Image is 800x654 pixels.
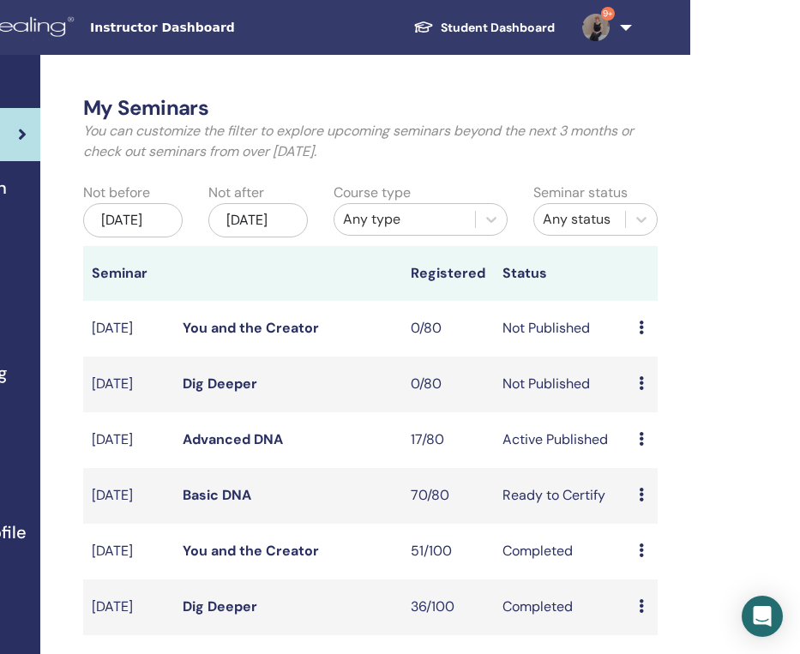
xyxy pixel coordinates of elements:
[334,183,411,203] label: Course type
[83,246,174,301] th: Seminar
[183,319,319,337] a: You and the Creator
[742,596,783,637] div: Open Intercom Messenger
[494,357,631,412] td: Not Published
[183,430,283,448] a: Advanced DNA
[183,542,319,560] a: You and the Creator
[494,412,631,468] td: Active Published
[83,357,174,412] td: [DATE]
[83,121,658,162] p: You can customize the filter to explore upcoming seminars beyond the next 3 months or check out s...
[208,183,264,203] label: Not after
[413,20,434,34] img: graduation-cap-white.svg
[494,301,631,357] td: Not Published
[402,468,493,524] td: 70/80
[183,375,257,393] a: Dig Deeper
[83,579,174,635] td: [DATE]
[402,524,493,579] td: 51/100
[582,14,610,41] img: default.jpg
[402,246,493,301] th: Registered
[533,183,628,203] label: Seminar status
[83,96,658,121] h2: My Seminars
[208,203,308,237] div: [DATE]
[494,579,631,635] td: Completed
[543,209,617,230] div: Any status
[400,12,568,44] a: Student Dashboard
[83,412,174,468] td: [DATE]
[183,486,251,504] a: Basic DNA
[83,301,174,357] td: [DATE]
[83,468,174,524] td: [DATE]
[402,357,493,412] td: 0/80
[83,203,183,237] div: [DATE]
[494,246,631,301] th: Status
[343,209,466,230] div: Any type
[83,183,150,203] label: Not before
[90,19,347,37] span: Instructor Dashboard
[402,412,493,468] td: 17/80
[494,524,631,579] td: Completed
[494,468,631,524] td: Ready to Certify
[183,597,257,615] a: Dig Deeper
[83,524,174,579] td: [DATE]
[402,579,493,635] td: 36/100
[402,301,493,357] td: 0/80
[601,7,615,21] span: 9+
